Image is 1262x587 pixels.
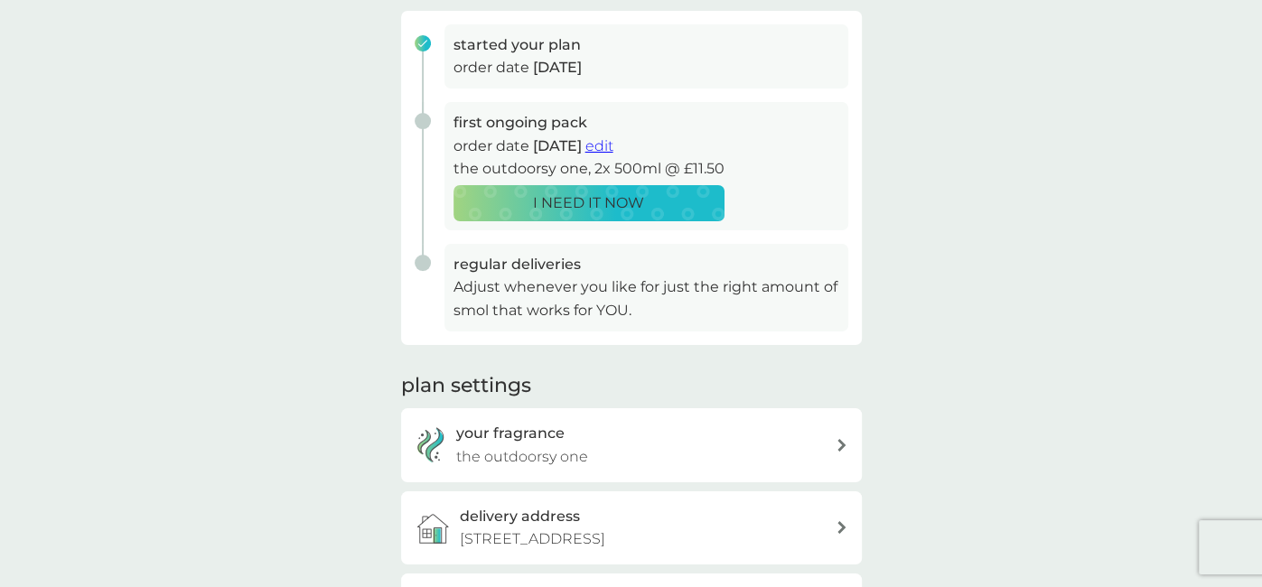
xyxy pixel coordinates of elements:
[533,59,582,76] span: [DATE]
[460,505,580,528] h3: delivery address
[453,33,839,57] h3: started your plan
[453,111,839,135] h3: first ongoing pack
[401,372,531,400] h2: plan settings
[533,137,582,154] span: [DATE]
[401,491,862,564] a: delivery address[STREET_ADDRESS]
[453,157,839,181] p: the outdoorsy one, 2x 500ml @ £11.50
[453,253,839,276] h3: regular deliveries
[453,56,839,79] p: order date
[456,445,588,469] p: the outdoorsy one
[456,422,565,445] h3: your fragrance
[453,275,839,321] p: Adjust whenever you like for just the right amount of smol that works for YOU.
[533,191,644,215] p: I NEED IT NOW
[460,527,605,551] p: [STREET_ADDRESS]
[453,135,839,158] p: order date
[401,408,862,481] a: your fragrancethe outdoorsy one
[453,185,724,221] button: I NEED IT NOW
[585,137,613,154] span: edit
[585,135,613,158] button: edit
